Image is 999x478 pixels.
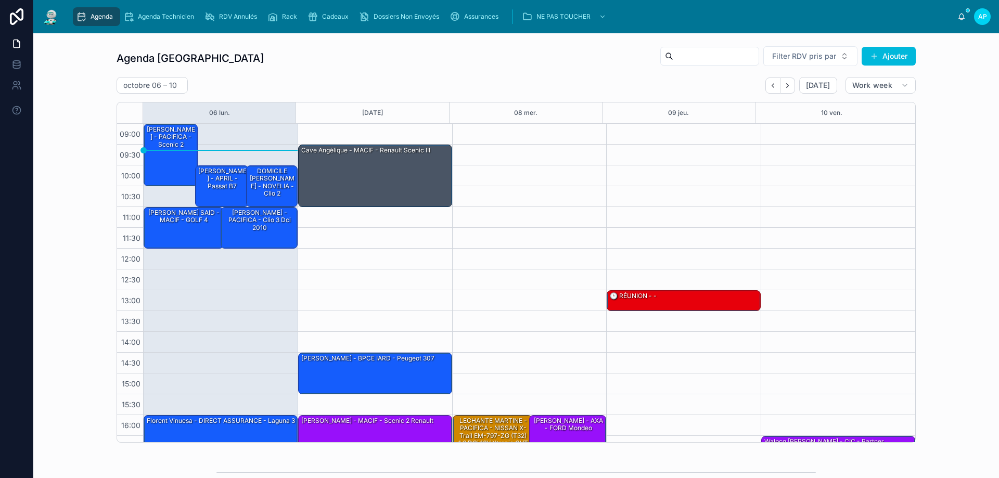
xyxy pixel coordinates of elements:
[806,81,830,90] span: [DATE]
[300,354,436,363] div: [PERSON_NAME] - BPCE IARD - Peugeot 307
[763,46,857,66] button: Select Button
[119,296,143,305] span: 13:00
[763,437,885,446] div: walpcq [PERSON_NAME] - CIC - Partner
[73,7,120,26] a: Agenda
[119,358,143,367] span: 14:30
[536,12,591,21] span: NE PAS TOUCHER
[117,51,264,66] h1: Agenda [GEOGRAPHIC_DATA]
[197,166,248,191] div: [PERSON_NAME] - APRIL - passat B7
[852,81,892,90] span: Work week
[453,416,532,456] div: LECHANTE MARTINE - PACIFICA - NISSAN X-Trail EM-797-ZG (T32) 1.6 dCi 16V Xtronic CVT 2WD S&S 130 ...
[304,7,356,26] a: Cadeaux
[91,12,113,21] span: Agenda
[221,208,297,248] div: [PERSON_NAME] - PACIFICA - clio 3 dci 2010
[138,12,194,21] span: Agenda Technicien
[119,338,143,346] span: 14:00
[609,291,658,301] div: 🕒 RÉUNION - -
[464,12,498,21] span: Assurances
[821,102,842,123] button: 10 ven.
[119,379,143,388] span: 15:00
[120,213,143,222] span: 11:00
[846,77,916,94] button: Work week
[119,421,143,430] span: 16:00
[117,130,143,138] span: 09:00
[607,291,760,311] div: 🕒 RÉUNION - -
[144,416,297,456] div: Florent Vinuesa - DIRECT ASSURANCE - laguna 3
[219,12,257,21] span: RDV Annulés
[300,146,431,155] div: Cave Angélique - MACIF - Renault scenic III
[531,416,605,433] div: [PERSON_NAME] - AXA - FORD mondeo
[119,171,143,180] span: 10:00
[530,416,606,456] div: [PERSON_NAME] - AXA - FORD mondeo
[146,208,223,225] div: [PERSON_NAME] SAID - MACIF - GOLF 4
[69,5,957,28] div: scrollable content
[356,7,446,26] a: Dossiers Non Envoyés
[120,7,201,26] a: Agenda Technicien
[446,7,506,26] a: Assurances
[119,442,143,450] span: 16:30
[362,102,383,123] button: [DATE]
[120,234,143,242] span: 11:30
[223,208,297,232] div: [PERSON_NAME] - PACIFICA - clio 3 dci 2010
[42,8,60,25] img: App logo
[146,416,296,425] div: Florent Vinuesa - DIRECT ASSURANCE - laguna 3
[300,416,434,425] div: [PERSON_NAME] - MACIF - scenic 2 renault
[119,317,143,326] span: 13:30
[248,166,297,199] div: DOMICILE [PERSON_NAME] - NOVELIA - Clio 2
[119,254,143,263] span: 12:00
[196,166,249,206] div: [PERSON_NAME] - APRIL - passat B7
[322,12,349,21] span: Cadeaux
[765,77,780,94] button: Back
[119,400,143,409] span: 15:30
[772,51,836,61] span: Filter RDV pris par
[282,12,297,21] span: Rack
[299,416,452,477] div: [PERSON_NAME] - MACIF - scenic 2 renault
[144,208,223,248] div: [PERSON_NAME] SAID - MACIF - GOLF 4
[119,192,143,201] span: 10:30
[117,150,143,159] span: 09:30
[119,275,143,284] span: 12:30
[668,102,689,123] button: 09 jeu.
[862,47,916,66] button: Ajouter
[455,416,532,463] div: LECHANTE MARTINE - PACIFICA - NISSAN X-Trail EM-797-ZG (T32) 1.6 dCi 16V Xtronic CVT 2WD S&S 130 ...
[519,7,611,26] a: NE PAS TOUCHER
[780,77,795,94] button: Next
[144,124,197,186] div: [PERSON_NAME] - PACIFICA - scenic 2
[201,7,264,26] a: RDV Annulés
[514,102,537,123] button: 08 mer.
[299,145,452,206] div: Cave Angélique - MACIF - Renault scenic III
[264,7,304,26] a: Rack
[247,166,297,206] div: DOMICILE [PERSON_NAME] - NOVELIA - Clio 2
[209,102,230,123] button: 06 lun.
[299,353,452,394] div: [PERSON_NAME] - BPCE IARD - Peugeot 307
[374,12,439,21] span: Dossiers Non Envoyés
[978,12,987,21] span: AP
[146,125,197,149] div: [PERSON_NAME] - PACIFICA - scenic 2
[799,77,837,94] button: [DATE]
[123,80,177,91] h2: octobre 06 – 10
